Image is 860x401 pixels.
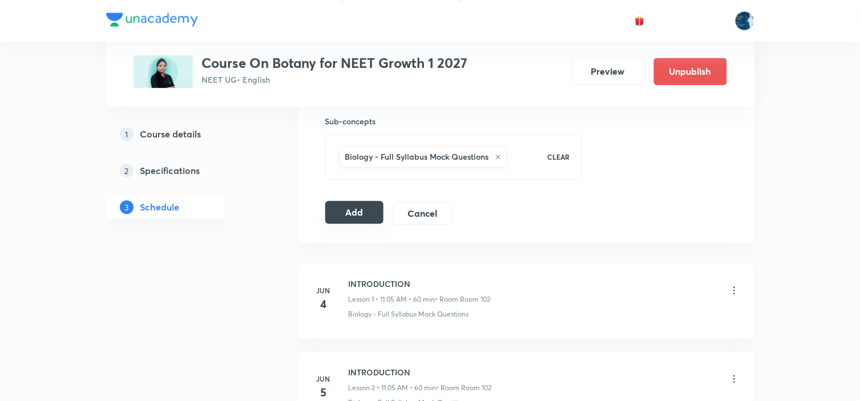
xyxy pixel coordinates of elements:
[349,294,435,305] p: Lesson 1 • 11:05 AM • 60 min
[437,383,492,393] p: • Room Room 102
[635,15,645,26] img: avatar
[349,278,491,290] h6: INTRODUCTION
[345,151,489,163] h6: Biology - Full Syllabus Mock Questions
[572,58,645,85] button: Preview
[349,383,437,393] p: Lesson 2 • 11:05 AM • 60 min
[349,309,469,319] p: Biology - Full Syllabus Mock Questions
[120,127,134,141] p: 1
[735,11,754,30] img: Lokeshwar Chiluveru
[312,374,335,384] h6: Jun
[435,294,491,305] p: • Room Room 102
[631,11,649,30] button: avatar
[325,201,384,224] button: Add
[140,127,201,141] h5: Course details
[106,13,198,26] img: Company Logo
[120,200,134,214] p: 3
[393,202,451,225] button: Cancel
[106,159,261,182] a: 2Specifications
[120,164,134,177] p: 2
[312,384,335,401] h4: 5
[140,164,200,177] h5: Specifications
[312,295,335,313] h4: 4
[106,13,198,29] a: Company Logo
[202,55,468,71] h3: Course On Botany for NEET Growth 1 2027
[547,152,570,162] p: CLEAR
[134,55,193,88] img: 83DCC3D1-0F62-45A4-827E-8AE014DF9A49_plus.png
[325,115,582,127] h6: Sub-concepts
[312,285,335,295] h6: Jun
[349,366,492,378] h6: INTRODUCTION
[106,123,261,145] a: 1Course details
[202,74,468,86] p: NEET UG • English
[654,58,727,85] button: Unpublish
[140,200,180,214] h5: Schedule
